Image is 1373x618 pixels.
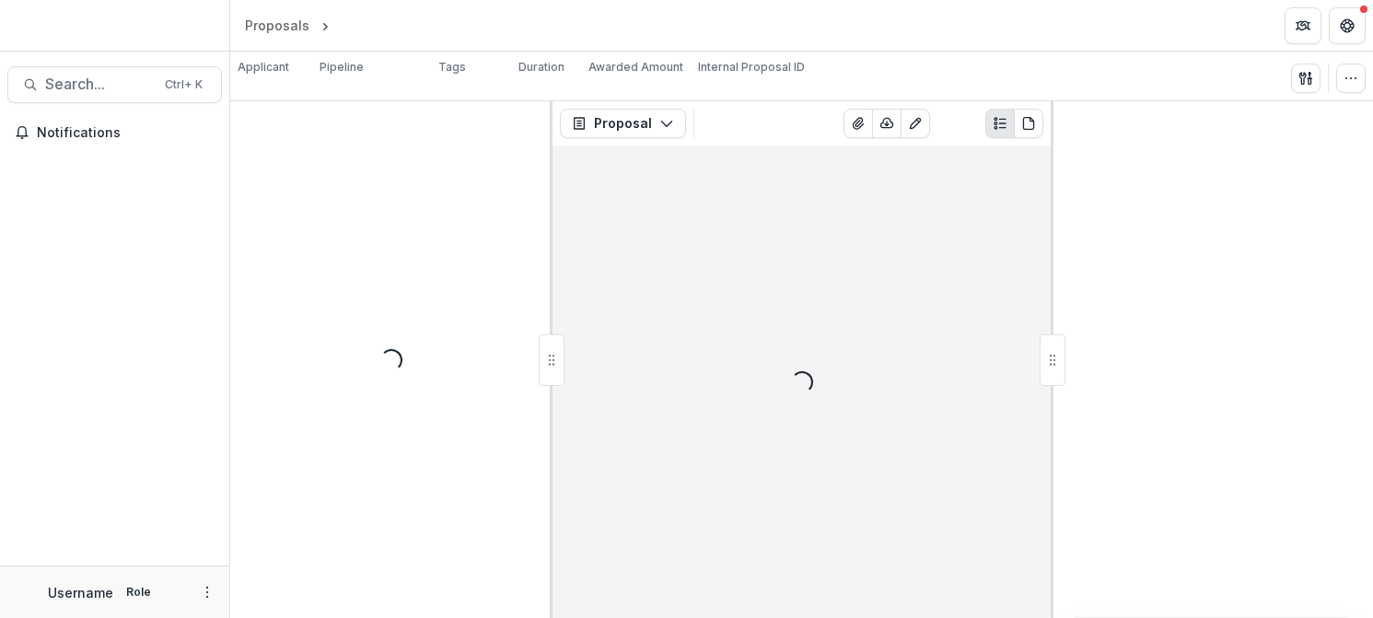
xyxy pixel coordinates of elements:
[238,12,317,39] a: Proposals
[844,109,873,138] button: View Attached Files
[588,59,683,76] p: Awarded Amount
[238,12,412,39] nav: breadcrumb
[45,76,154,93] span: Search...
[245,16,309,35] div: Proposals
[560,109,686,138] button: Proposal
[438,59,466,76] p: Tags
[985,109,1015,138] button: Plaintext view
[7,118,222,147] button: Notifications
[48,583,113,602] p: Username
[1329,7,1366,44] button: Get Help
[161,75,206,95] div: Ctrl + K
[1014,109,1043,138] button: PDF view
[196,581,218,603] button: More
[518,59,564,76] p: Duration
[121,584,157,601] p: Role
[901,109,930,138] button: Edit as form
[698,59,805,76] p: Internal Proposal ID
[7,66,222,103] button: Search...
[1285,7,1321,44] button: Partners
[37,125,215,141] span: Notifications
[320,59,364,76] p: Pipeline
[238,59,289,76] p: Applicant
